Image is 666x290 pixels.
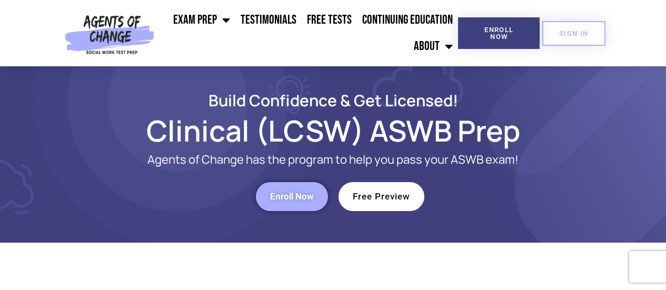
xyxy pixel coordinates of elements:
[353,192,410,201] span: Free Preview
[475,26,523,40] span: Enroll Now
[256,182,328,211] a: Enroll Now
[235,7,302,33] a: Testimonials
[302,7,357,33] a: Free Tests
[458,17,540,49] a: Enroll Now
[559,30,589,37] span: SIGN IN
[33,118,633,143] h1: Clinical (LCSW) ASWB Prep
[33,93,633,108] h2: Build Confidence & Get Licensed!
[270,192,314,201] span: Enroll Now
[75,153,591,166] p: Agents of Change has the program to help you pass your ASWB exam!
[409,33,458,59] a: About
[158,7,458,59] nav: Menu
[542,21,605,46] a: SIGN IN
[168,7,235,33] a: Exam Prep
[339,182,424,211] a: Free Preview
[357,7,458,33] a: Continuing Education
